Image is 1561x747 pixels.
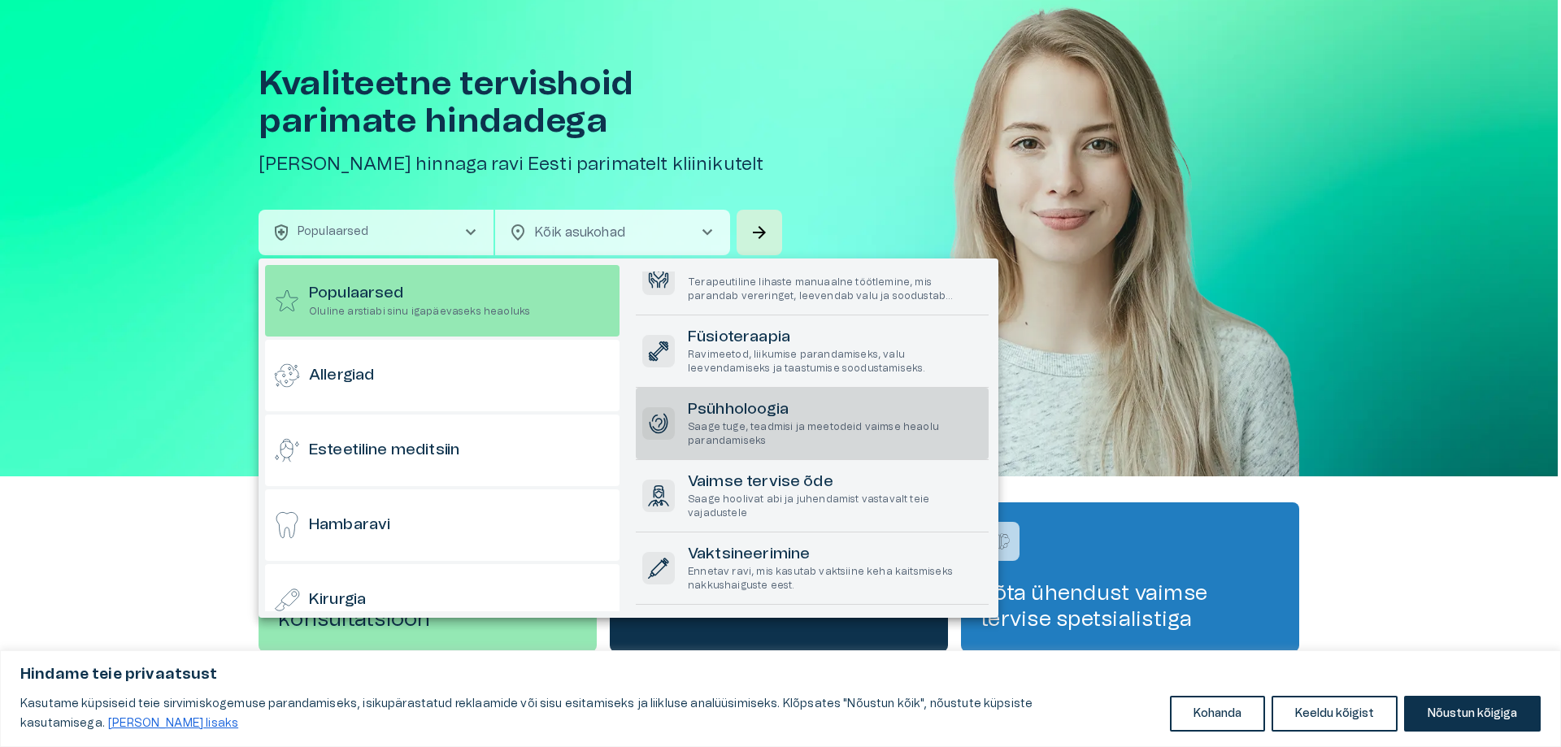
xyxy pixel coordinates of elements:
h6: Populaarsed [309,283,530,305]
p: Ravimeetod, liikumise parandamiseks, valu leevendamiseks ja taastumise soodustamiseks. [688,348,982,376]
button: Nõustun kõigiga [1404,696,1541,732]
h6: Vaktsineerimine [688,544,982,566]
p: Saage hoolivat abi ja juhendamist vastavalt teie vajadustele [688,493,982,520]
button: Kohanda [1170,696,1265,732]
h6: Esteetiline meditsiin [309,440,459,462]
h6: Vaimse tervise õde [688,471,982,493]
h6: Füsioteraapia [688,327,982,349]
a: Loe lisaks [107,717,239,730]
p: Kasutame küpsiseid teie sirvimiskogemuse parandamiseks, isikupärastatud reklaamide või sisu esita... [20,694,1158,733]
p: Saage tuge, teadmisi ja meetodeid vaimse heaolu parandamiseks [688,420,982,448]
p: Ennetav ravi, mis kasutab vaktsiine keha kaitsmiseks nakkushaiguste eest. [688,565,982,593]
h6: Psühholoogia [688,399,982,421]
h6: Kirurgia [309,589,366,611]
p: Oluline arstiabi sinu igapäevaseks heaoluks [309,305,530,319]
p: Hindame teie privaatsust [20,665,1541,684]
h6: Hambaravi [309,515,390,536]
button: Keeldu kõigist [1272,696,1398,732]
h6: Allergiad [309,365,374,387]
p: Terapeutiline lihaste manuaalne töötlemine, mis parandab vereringet, leevendab valu ja soodustab ... [688,276,982,303]
span: Help [83,13,107,26]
